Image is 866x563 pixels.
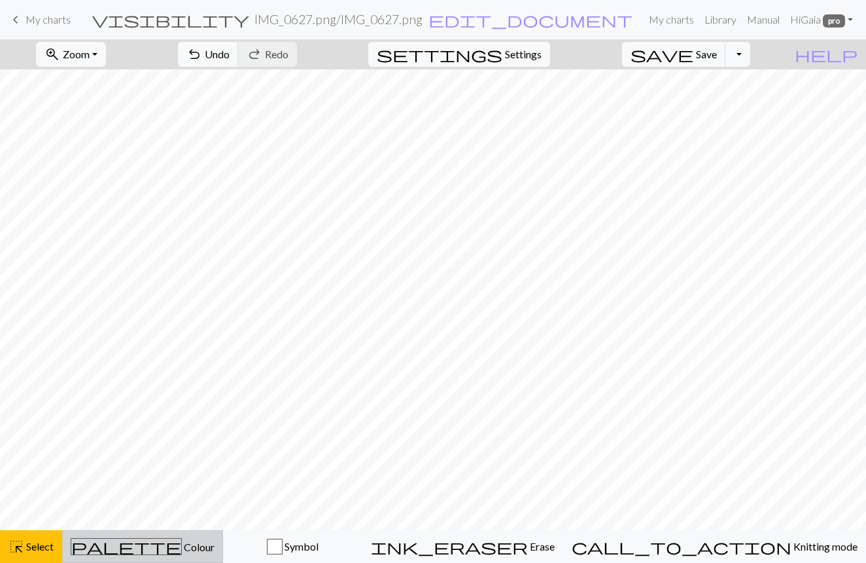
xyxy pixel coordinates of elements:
span: undo [186,45,202,64]
span: keyboard_arrow_left [8,10,24,29]
span: pro [823,14,845,27]
button: Undo [178,42,239,67]
span: Colour [182,541,215,553]
a: Manual [742,7,785,33]
a: My charts [644,7,699,33]
button: Symbol [223,530,362,563]
span: save [631,45,693,64]
button: Knitting mode [563,530,866,563]
span: highlight_alt [9,537,24,556]
button: Erase [362,530,563,563]
span: visibility [92,10,249,29]
span: zoom_in [44,45,60,64]
a: HiGaia pro [785,7,858,33]
span: edit_document [428,10,632,29]
button: Zoom [36,42,106,67]
h2: IMG_0627.png / IMG_0627.png [254,12,423,27]
span: Symbol [283,540,319,553]
i: Settings [377,46,502,62]
button: Save [622,42,726,67]
span: Select [24,540,54,553]
a: Library [699,7,742,33]
span: settings [377,45,502,64]
span: Settings [505,46,542,62]
span: Undo [205,48,230,60]
span: My charts [26,13,71,26]
span: call_to_action [572,537,791,556]
span: Knitting mode [791,540,857,553]
span: Save [696,48,717,60]
button: Colour [62,530,223,563]
span: ink_eraser [371,537,528,556]
button: SettingsSettings [368,42,550,67]
span: Zoom [63,48,90,60]
span: Erase [528,540,555,553]
span: palette [71,537,181,556]
span: help [795,45,857,64]
a: My charts [8,9,71,31]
